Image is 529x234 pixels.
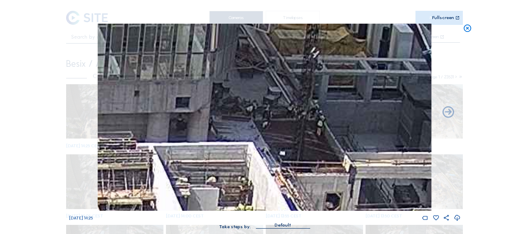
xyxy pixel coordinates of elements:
[98,24,431,211] img: Image
[256,222,310,228] div: Default
[441,106,455,119] i: Back
[274,222,291,229] div: Default
[219,224,251,229] div: Take steps by:
[69,215,93,221] span: [DATE] 14:25
[432,15,454,20] div: Fullscreen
